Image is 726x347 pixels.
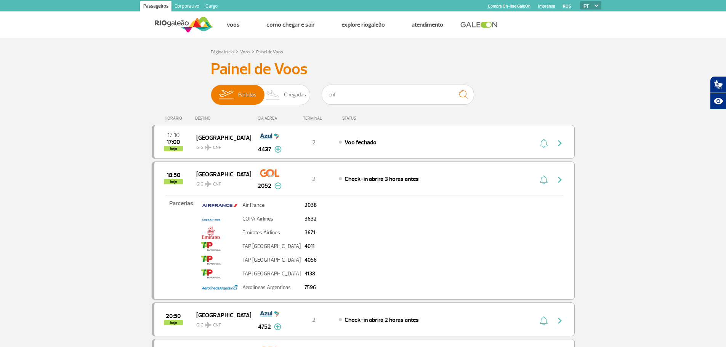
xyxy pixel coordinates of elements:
a: Voos [227,21,240,29]
img: logo-copa-airlines_menor.jpg [201,213,221,225]
span: 2025-08-27 17:10:00 [167,133,179,138]
p: 4056 [305,257,317,263]
p: 3671 [305,230,317,235]
img: slider-desembarque [262,85,284,105]
img: tap.png [201,254,221,267]
a: Painel de Voos [256,49,283,55]
img: destiny_airplane.svg [205,322,212,328]
p: TAP [GEOGRAPHIC_DATA] [242,244,301,249]
a: Compra On-line GaleOn [488,4,530,9]
p: 4011 [305,244,317,249]
p: 3632 [305,216,317,222]
a: Atendimento [412,21,443,29]
span: GIG [196,140,245,151]
p: COPA Airlines [242,216,301,222]
a: Como chegar e sair [266,21,315,29]
span: 2 [312,175,316,183]
p: TAP [GEOGRAPHIC_DATA] [242,257,301,263]
h3: Painel de Voos [211,60,516,79]
div: Plugin de acessibilidade da Hand Talk. [710,76,726,110]
a: > [236,47,239,56]
span: 2 [312,139,316,146]
div: CIA AÉREA [251,116,289,121]
img: tap.png [201,267,221,280]
span: 4437 [258,145,271,154]
span: CNF [213,144,221,151]
button: Abrir tradutor de língua de sinais. [710,76,726,93]
div: DESTINO [195,116,251,121]
span: Check-in abrirá 3 horas antes [345,175,419,183]
span: CNF [213,322,221,329]
p: Aerolineas Argentinas [242,285,301,290]
img: sino-painel-voo.svg [540,139,548,148]
span: 2025-08-27 17:00:48 [167,139,180,145]
a: Voos [240,49,250,55]
span: Check-in abrirá 2 horas antes [345,316,419,324]
span: 4752 [258,322,271,331]
a: Cargo [202,1,221,13]
span: CNF [213,181,221,188]
div: HORÁRIO [154,116,196,121]
img: mais-info-painel-voo.svg [274,323,281,330]
img: seta-direita-painel-voo.svg [555,175,564,184]
img: destiny_airplane.svg [205,144,212,150]
a: > [252,47,255,56]
img: tap.png [201,240,221,253]
span: [GEOGRAPHIC_DATA] [196,310,245,320]
p: 7596 [305,285,317,290]
img: mais-info-painel-voo.svg [274,146,282,153]
a: Explore RIOgaleão [341,21,385,29]
img: emirates.png [201,226,221,239]
div: STATUS [338,116,401,121]
span: hoje [164,146,183,151]
a: Corporativo [171,1,202,13]
p: Air France [242,203,301,208]
img: property-1airfrance.jpg [201,199,239,212]
img: seta-direita-painel-voo.svg [555,316,564,325]
span: GIG [196,318,245,329]
img: slider-embarque [214,85,238,105]
span: Chegadas [284,85,306,105]
p: Parcerias: [154,199,199,289]
a: Imprensa [538,4,555,9]
p: 2038 [305,203,317,208]
img: sino-painel-voo.svg [540,175,548,184]
span: [GEOGRAPHIC_DATA] [196,169,245,179]
span: 2052 [258,181,271,190]
button: Abrir recursos assistivos. [710,93,726,110]
div: TERMINAL [289,116,338,121]
img: menos-info-painel-voo.svg [274,182,282,189]
span: 2 [312,316,316,324]
img: sino-painel-voo.svg [540,316,548,325]
span: Partidas [238,85,256,105]
img: destiny_airplane.svg [205,181,212,187]
p: TAP [GEOGRAPHIC_DATA] [242,271,301,277]
span: hoje [164,179,183,184]
span: 2025-08-27 20:50:00 [166,313,181,319]
p: 4138 [305,271,317,277]
img: seta-direita-painel-voo.svg [555,139,564,148]
img: Property%201%3DAEROLINEAS.jpg [201,281,239,294]
a: Passageiros [140,1,171,13]
a: RQS [563,4,571,9]
span: GIG [196,177,245,188]
input: Voo, cidade ou cia aérea [322,85,474,105]
span: Voo fechado [345,139,377,146]
span: [GEOGRAPHIC_DATA] [196,133,245,142]
span: hoje [164,320,183,325]
a: Página Inicial [211,49,234,55]
p: Emirates Airlines [242,230,301,235]
span: 2025-08-27 18:50:00 [167,173,180,178]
